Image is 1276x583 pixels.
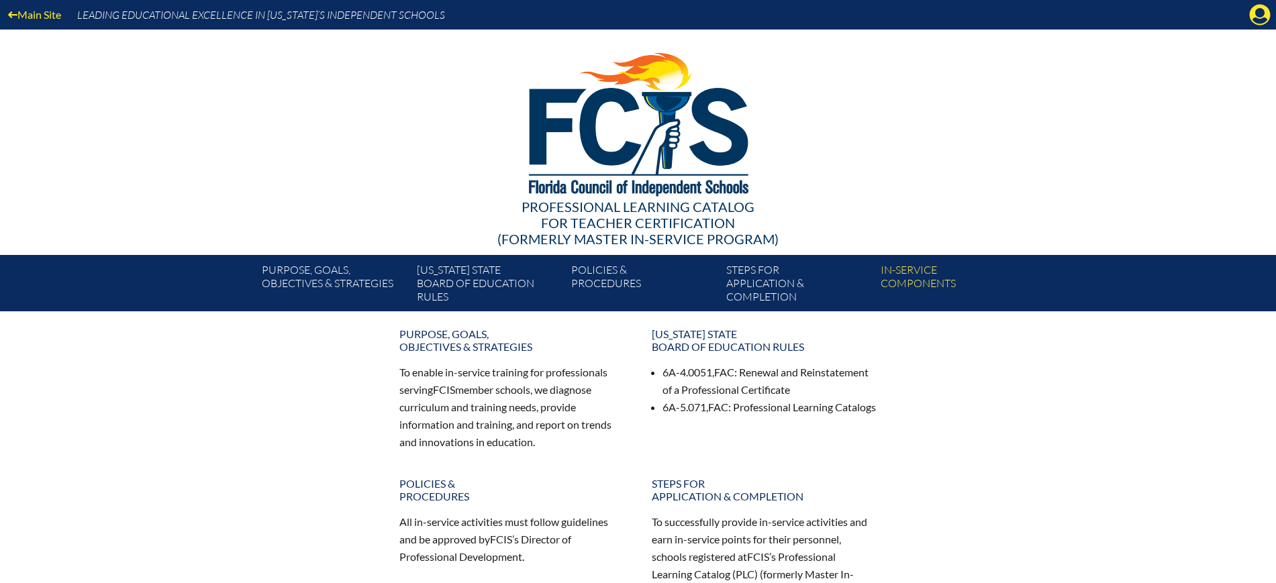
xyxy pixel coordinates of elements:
a: Steps forapplication & completion [721,260,875,311]
a: Purpose, goals,objectives & strategies [391,322,633,358]
img: FCISlogo221.eps [499,30,777,213]
a: [US_STATE] StateBoard of Education rules [644,322,885,358]
p: To enable in-service training for professionals serving member schools, we diagnose curriculum an... [399,364,625,450]
span: PLC [736,568,754,580]
a: Purpose, goals,objectives & strategies [256,260,411,311]
span: FAC [714,366,734,378]
span: for Teacher Certification [541,215,735,231]
p: All in-service activities must follow guidelines and be approved by ’s Director of Professional D... [399,513,625,566]
li: 6A-5.071, : Professional Learning Catalogs [662,399,877,416]
li: 6A-4.0051, : Renewal and Reinstatement of a Professional Certificate [662,364,877,399]
span: FCIS [490,533,512,545]
a: Steps forapplication & completion [644,472,885,508]
a: [US_STATE] StateBoard of Education rules [411,260,566,311]
span: FCIS [747,550,769,563]
a: Policies &Procedures [391,472,633,508]
div: Professional Learning Catalog (formerly Master In-service Program) [252,199,1025,247]
span: FAC [708,401,728,413]
svg: Manage Account [1249,4,1271,25]
a: Policies &Procedures [566,260,720,311]
span: FCIS [433,383,455,396]
a: Main Site [3,5,66,23]
a: In-servicecomponents [875,260,1030,311]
